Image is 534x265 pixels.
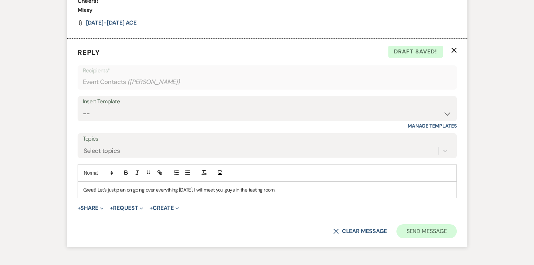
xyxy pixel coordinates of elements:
span: + [110,205,113,211]
p: Great! Let's just plan on going over everything [DATE], I will meet you guys in the tasting room. [83,186,451,194]
button: Clear message [333,228,387,234]
span: [DATE]-[DATE] ACE [86,19,137,26]
div: Insert Template [83,97,451,107]
span: Draft saved! [388,46,443,58]
a: [DATE]-[DATE] ACE [86,20,137,26]
p: Recipients* [83,66,451,75]
button: Create [150,205,179,211]
span: ( [PERSON_NAME] ) [127,77,180,87]
button: Request [110,205,143,211]
span: Reply [78,48,100,57]
span: + [78,205,81,211]
span: + [150,205,153,211]
div: Select topics [84,146,120,155]
button: Send Message [396,224,456,238]
strong: Missy [78,6,93,14]
a: Manage Templates [408,123,457,129]
button: Share [78,205,104,211]
div: Event Contacts [83,75,451,89]
label: Topics [83,134,451,144]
